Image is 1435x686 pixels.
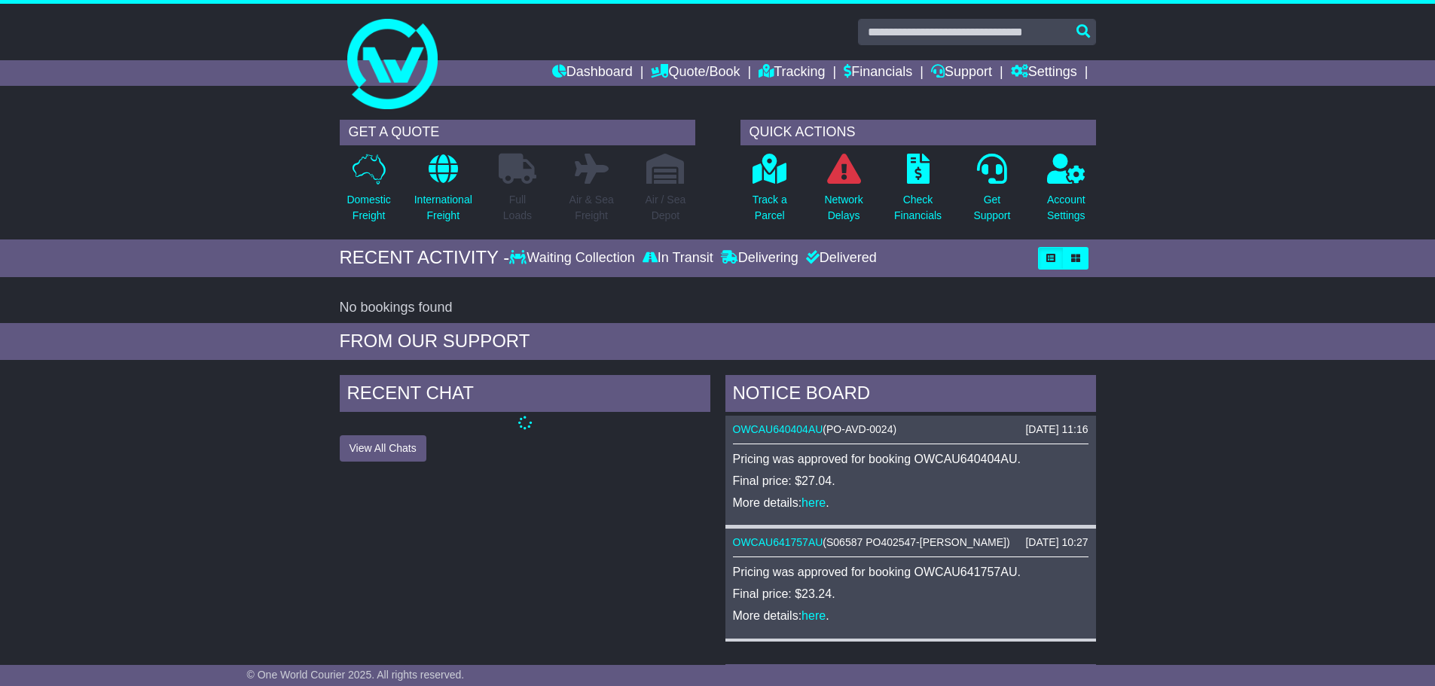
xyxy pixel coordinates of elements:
[340,247,510,269] div: RECENT ACTIVITY -
[893,153,942,232] a: CheckFinancials
[733,423,823,435] a: OWCAU640404AU
[717,250,802,267] div: Delivering
[509,250,638,267] div: Waiting Collection
[340,120,695,145] div: GET A QUOTE
[824,192,863,224] p: Network Delays
[752,153,788,232] a: Track aParcel
[569,192,614,224] p: Air & Sea Freight
[740,120,1096,145] div: QUICK ACTIONS
[733,536,823,548] a: OWCAU641757AU
[823,153,863,232] a: NetworkDelays
[733,423,1088,436] div: ( )
[801,609,826,622] a: here
[801,496,826,509] a: here
[725,375,1096,416] div: NOTICE BOARD
[499,192,536,224] p: Full Loads
[802,250,877,267] div: Delivered
[646,192,686,224] p: Air / Sea Depot
[340,331,1096,352] div: FROM OUR SUPPORT
[733,565,1088,579] p: Pricing was approved for booking OWCAU641757AU.
[552,60,633,86] a: Dashboard
[733,474,1088,488] p: Final price: $27.04.
[931,60,992,86] a: Support
[972,153,1011,232] a: GetSupport
[973,192,1010,224] p: Get Support
[1011,60,1077,86] a: Settings
[346,153,391,232] a: DomesticFreight
[1046,153,1086,232] a: AccountSettings
[414,153,473,232] a: InternationalFreight
[844,60,912,86] a: Financials
[1025,536,1088,549] div: [DATE] 10:27
[1047,192,1085,224] p: Account Settings
[733,587,1088,601] p: Final price: $23.24.
[651,60,740,86] a: Quote/Book
[733,608,1088,623] p: More details: .
[753,192,787,224] p: Track a Parcel
[347,192,390,224] p: Domestic Freight
[247,669,465,681] span: © One World Courier 2025. All rights reserved.
[733,495,1088,510] p: More details: .
[826,536,1006,548] span: S06587 PO402547-[PERSON_NAME]
[340,435,426,462] button: View All Chats
[639,250,717,267] div: In Transit
[1025,423,1088,436] div: [DATE] 11:16
[340,375,710,416] div: RECENT CHAT
[894,192,942,224] p: Check Financials
[733,536,1088,549] div: ( )
[340,300,1096,316] div: No bookings found
[733,452,1088,466] p: Pricing was approved for booking OWCAU640404AU.
[826,423,893,435] span: PO-AVD-0024
[414,192,472,224] p: International Freight
[759,60,825,86] a: Tracking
